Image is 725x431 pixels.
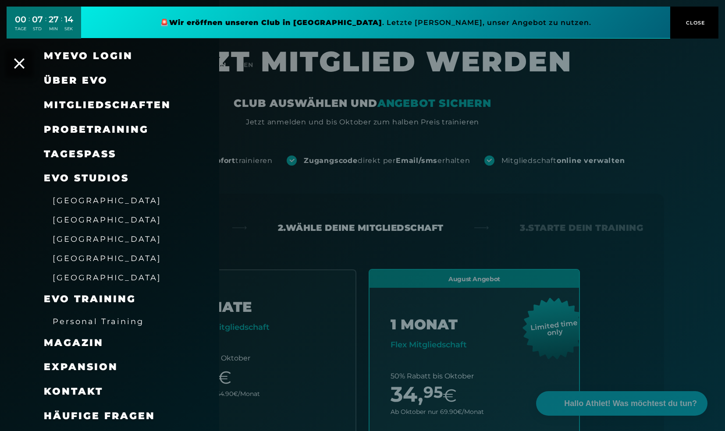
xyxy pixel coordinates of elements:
div: SEK [64,26,73,32]
div: 07 [32,13,43,26]
div: : [28,14,30,37]
span: Über EVO [44,74,108,86]
a: MyEVO Login [44,50,133,62]
div: STD [32,26,43,32]
div: 27 [49,13,59,26]
div: : [45,14,46,37]
div: MIN [49,26,59,32]
div: 00 [15,13,26,26]
div: TAGE [15,26,26,32]
div: 14 [64,13,73,26]
button: CLOSE [670,7,718,39]
div: : [61,14,62,37]
span: CLOSE [684,19,705,27]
